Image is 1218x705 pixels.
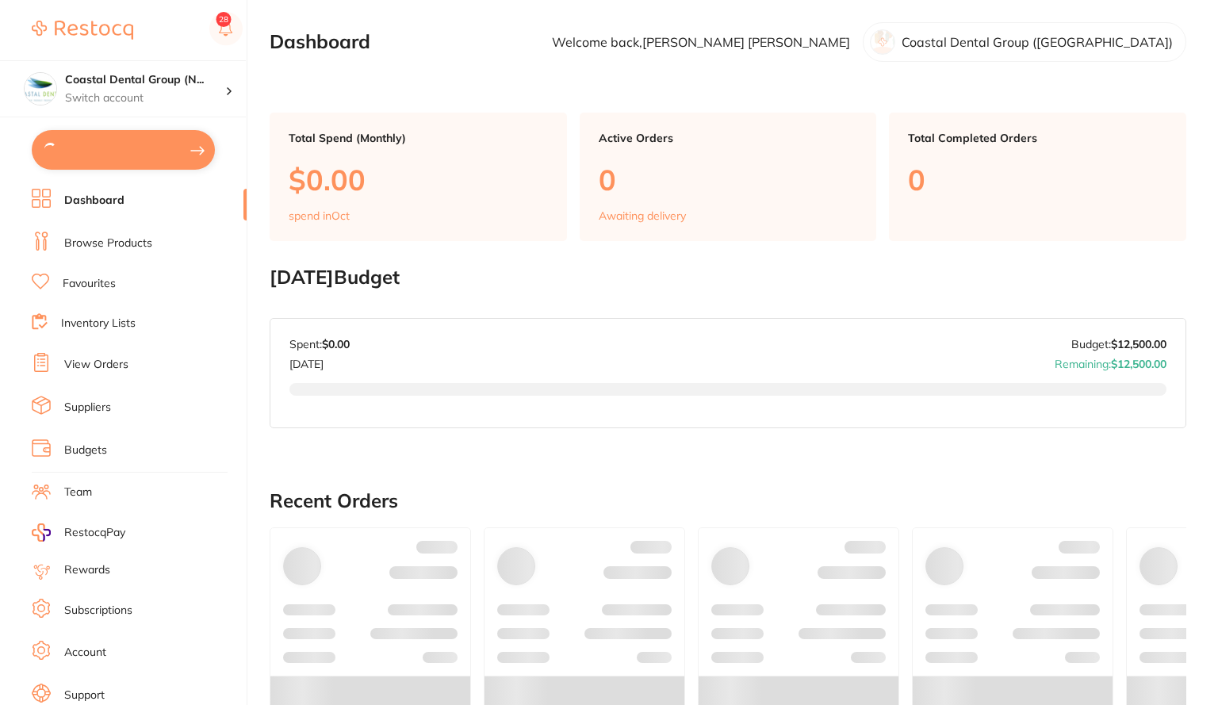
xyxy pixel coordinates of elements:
[1071,338,1166,351] p: Budget:
[289,209,350,222] p: spend in Oct
[289,351,350,370] p: [DATE]
[289,132,548,144] p: Total Spend (Monthly)
[1111,337,1166,351] strong: $12,500.00
[908,132,1167,144] p: Total Completed Orders
[63,276,116,292] a: Favourites
[32,21,133,40] img: Restocq Logo
[64,193,124,209] a: Dashboard
[64,688,105,703] a: Support
[32,523,51,542] img: RestocqPay
[64,443,107,458] a: Budgets
[270,113,567,241] a: Total Spend (Monthly)$0.00spend inOct
[289,338,350,351] p: Spent:
[64,236,152,251] a: Browse Products
[902,35,1173,49] p: Coastal Dental Group ([GEOGRAPHIC_DATA])
[270,31,370,53] h2: Dashboard
[599,163,858,196] p: 0
[65,72,225,88] h4: Coastal Dental Group (Newcastle)
[32,12,133,48] a: Restocq Logo
[270,266,1186,289] h2: [DATE] Budget
[64,357,128,373] a: View Orders
[25,73,56,105] img: Coastal Dental Group (Newcastle)
[289,163,548,196] p: $0.00
[599,132,858,144] p: Active Orders
[64,485,92,500] a: Team
[552,35,850,49] p: Welcome back, [PERSON_NAME] [PERSON_NAME]
[64,645,106,661] a: Account
[270,490,1186,512] h2: Recent Orders
[32,523,125,542] a: RestocqPay
[1055,351,1166,370] p: Remaining:
[64,562,110,578] a: Rewards
[599,209,686,222] p: Awaiting delivery
[65,90,225,106] p: Switch account
[64,525,125,541] span: RestocqPay
[61,316,136,331] a: Inventory Lists
[908,163,1167,196] p: 0
[1111,357,1166,371] strong: $12,500.00
[580,113,877,241] a: Active Orders0Awaiting delivery
[64,400,111,416] a: Suppliers
[64,603,132,619] a: Subscriptions
[322,337,350,351] strong: $0.00
[889,113,1186,241] a: Total Completed Orders0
